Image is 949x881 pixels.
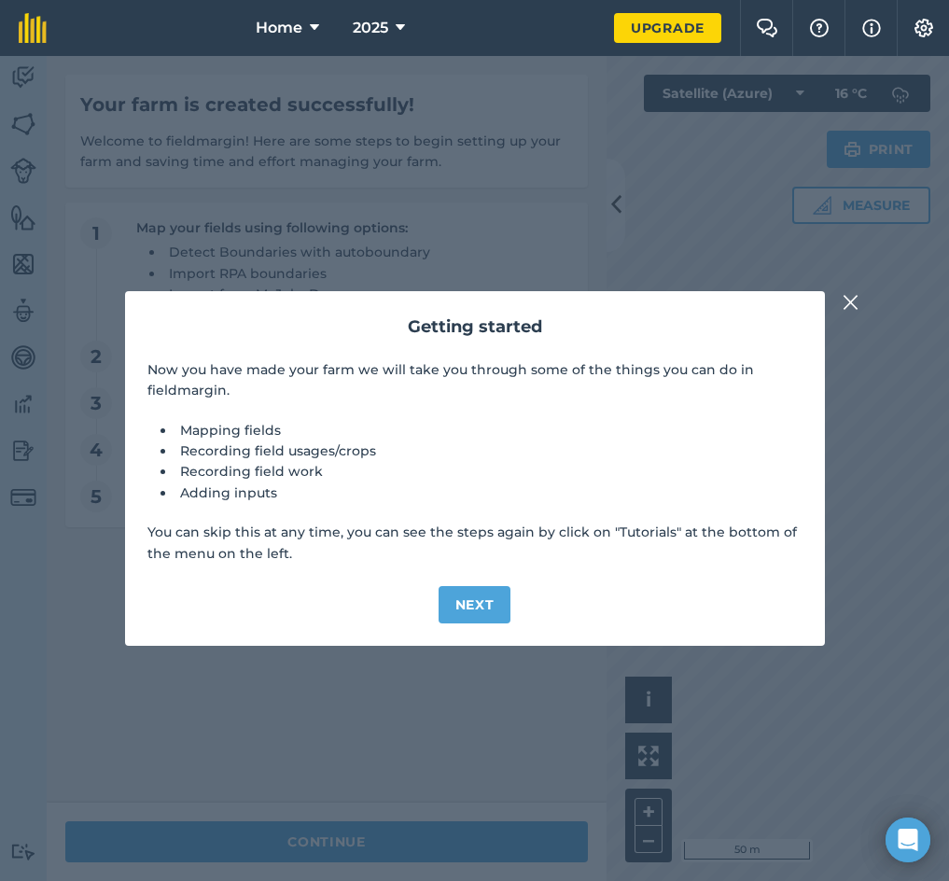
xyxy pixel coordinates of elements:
[19,13,47,43] img: fieldmargin Logo
[439,586,511,623] button: Next
[256,17,302,39] span: Home
[756,19,778,37] img: Two speech bubbles overlapping with the left bubble in the forefront
[147,314,802,341] h2: Getting started
[886,818,930,862] div: Open Intercom Messenger
[175,440,802,461] li: Recording field usages/crops
[147,359,802,401] p: Now you have made your farm we will take you through some of the things you can do in fieldmargin.
[175,482,802,503] li: Adding inputs
[175,420,802,440] li: Mapping fields
[353,17,388,39] span: 2025
[175,461,802,482] li: Recording field work
[843,291,859,314] img: svg+xml;base64,PHN2ZyB4bWxucz0iaHR0cDovL3d3dy53My5vcmcvMjAwMC9zdmciIHdpZHRoPSIyMiIgaGVpZ2h0PSIzMC...
[913,19,935,37] img: A cog icon
[147,522,802,564] p: You can skip this at any time, you can see the steps again by click on "Tutorials" at the bottom ...
[808,19,830,37] img: A question mark icon
[862,17,881,39] img: svg+xml;base64,PHN2ZyB4bWxucz0iaHR0cDovL3d3dy53My5vcmcvMjAwMC9zdmciIHdpZHRoPSIxNyIgaGVpZ2h0PSIxNy...
[614,13,721,43] a: Upgrade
